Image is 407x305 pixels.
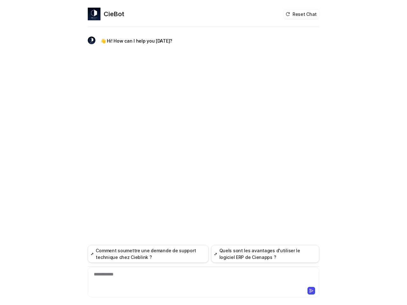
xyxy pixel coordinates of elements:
[104,10,124,18] h2: CieBot
[211,245,319,263] button: Quels sont les avantages d'utiliser le logiciel ERP de Cienapps ?
[100,37,172,45] p: 👋 Hi! How can I help you [DATE]?
[88,8,100,20] img: Widget
[284,10,319,19] button: Reset Chat
[88,245,209,263] button: Comment soumettre une demande de support technique chez Cieblink ?
[88,37,95,44] img: Widget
